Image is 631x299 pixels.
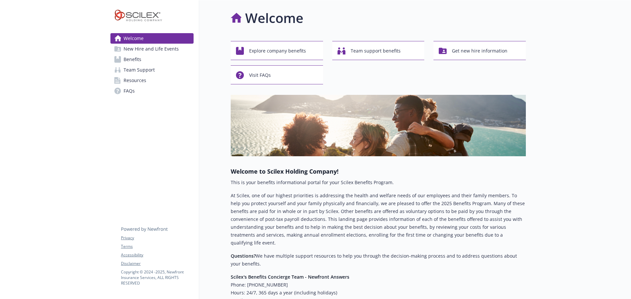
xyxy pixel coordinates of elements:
[231,95,526,156] img: overview page banner
[110,65,194,75] a: Team Support
[332,41,425,60] button: Team support benefits
[121,252,193,258] a: Accessibility
[231,253,256,259] strong: Questions?
[124,86,135,96] span: FAQs
[110,33,194,44] a: Welcome
[249,45,306,57] span: Explore company benefits
[231,289,526,297] h6: Hours: 24/7, 365 days a year (including holidays)​
[452,45,507,57] span: Get new hire information
[231,65,323,84] button: Visit FAQs
[124,54,141,65] span: Benefits
[231,192,526,247] p: At Scilex, one of our highest priorities is addressing the health and welfare needs of our employ...
[351,45,401,57] span: Team support benefits
[124,75,146,86] span: Resources
[110,75,194,86] a: Resources
[231,41,323,60] button: Explore company benefits
[245,8,303,28] h1: Welcome
[231,252,526,268] p: We have multiple support resources to help you through the decision-making process and to address...
[231,167,339,175] strong: Welcome to Scilex Holding Company!
[121,235,193,241] a: Privacy
[124,65,155,75] span: Team Support
[121,269,193,286] p: Copyright © 2024 - 2025 , Newfront Insurance Services, ALL RIGHTS RESERVED
[110,44,194,54] a: New Hire and Life Events
[110,54,194,65] a: Benefits
[121,244,193,249] a: Terms
[231,281,526,289] h6: Phone: [PHONE_NUMBER]
[231,274,349,280] strong: Scilex's Benefits Concierge Team - Newfront Answers
[110,86,194,96] a: FAQs
[121,261,193,267] a: Disclaimer
[124,44,179,54] span: New Hire and Life Events
[124,33,144,44] span: Welcome
[231,179,526,186] p: This is your benefits informational portal for your Scilex Benefits Program.
[433,41,526,60] button: Get new hire information
[249,69,271,81] span: Visit FAQs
